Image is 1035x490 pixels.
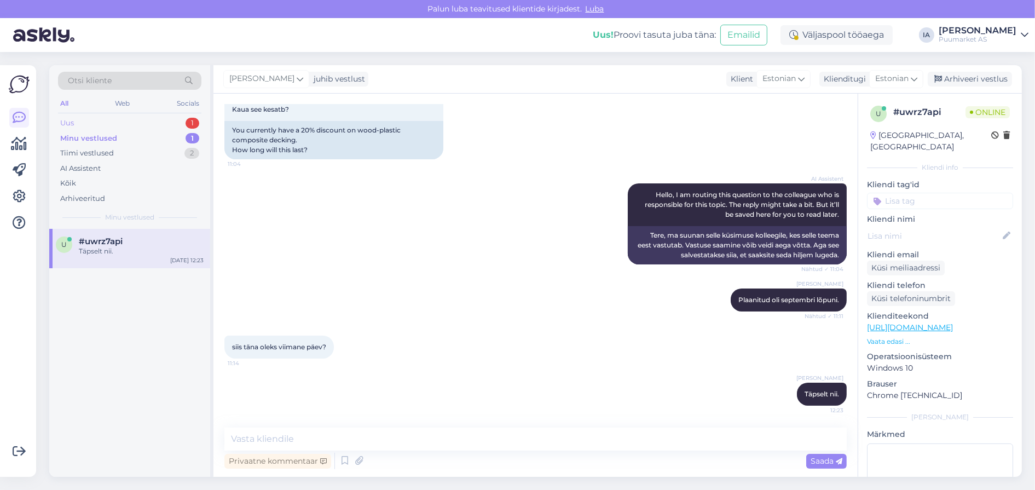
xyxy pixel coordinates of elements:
span: 11:04 [228,160,269,168]
div: Kliendi info [867,163,1013,172]
button: Emailid [720,25,767,45]
p: Kliendi email [867,249,1013,261]
p: Märkmed [867,429,1013,440]
div: 1 [186,133,199,144]
p: Windows 10 [867,362,1013,374]
span: 11:14 [228,359,269,367]
div: Küsi telefoninumbrit [867,291,955,306]
span: Luba [582,4,608,14]
div: # uwrz7api [893,106,965,119]
span: Nähtud ✓ 11:04 [801,265,843,273]
div: [PERSON_NAME] [939,26,1016,35]
span: Hello, I am routing this question to the colleague who is responsible for this topic. The reply m... [645,191,841,218]
span: Estonian [875,73,909,85]
div: Uus [60,118,74,129]
div: [GEOGRAPHIC_DATA], [GEOGRAPHIC_DATA] [870,130,991,153]
div: Privaatne kommentaar [224,454,331,469]
span: [PERSON_NAME] [796,280,843,288]
div: Arhiveeri vestlus [928,72,1012,87]
span: #uwrz7api [79,237,123,246]
p: Vaata edasi ... [867,337,1013,347]
p: Kliendi nimi [867,214,1013,225]
div: All [58,96,71,111]
b: Uus! [593,30,614,40]
div: Arhiveeritud [60,193,105,204]
div: Klienditugi [819,73,866,85]
a: [PERSON_NAME]Puumarket AS [939,26,1028,44]
div: Minu vestlused [60,133,117,144]
div: juhib vestlust [309,73,365,85]
div: Täpselt nii. [79,246,204,256]
div: [PERSON_NAME] [867,412,1013,422]
p: Kliendi telefon [867,280,1013,291]
span: u [876,109,881,118]
p: Operatsioonisüsteem [867,351,1013,362]
div: Web [113,96,132,111]
div: 2 [184,148,199,159]
div: [DATE] 12:23 [170,256,204,264]
span: Estonian [762,73,796,85]
div: Küsi meiliaadressi [867,261,945,275]
span: Saada [811,456,842,466]
div: Kõik [60,178,76,189]
span: Plaanitud oli septembri lõpuni. [738,296,839,304]
span: Otsi kliente [68,75,112,87]
div: AI Assistent [60,163,101,174]
a: [URL][DOMAIN_NAME] [867,322,953,332]
div: IA [919,27,934,43]
span: siis täna oleks viimane päev? [232,343,326,351]
div: You currently have a 20% discount on wood-plastic composite decking. How long will this last? [224,121,443,159]
div: Socials [175,96,201,111]
div: 1 [186,118,199,129]
span: 12:23 [802,406,843,414]
img: Askly Logo [9,74,30,95]
div: Tere, ma suunan selle küsimuse kolleegile, kes selle teema eest vastutab. Vastuse saamine võib ve... [628,226,847,264]
span: Täpselt nii. [805,390,839,398]
span: [PERSON_NAME] [796,374,843,382]
p: Klienditeekond [867,310,1013,322]
input: Lisa tag [867,193,1013,209]
input: Lisa nimi [868,230,1001,242]
span: AI Assistent [802,175,843,183]
div: Klient [726,73,753,85]
span: u [61,240,67,249]
div: Proovi tasuta juba täna: [593,28,716,42]
div: Tiimi vestlused [60,148,114,159]
p: Brauser [867,378,1013,390]
span: Minu vestlused [105,212,154,222]
div: Väljaspool tööaega [780,25,893,45]
span: [PERSON_NAME] [229,73,294,85]
span: Nähtud ✓ 11:11 [802,312,843,320]
span: Online [965,106,1010,118]
div: Puumarket AS [939,35,1016,44]
p: Chrome [TECHNICAL_ID] [867,390,1013,401]
p: Kliendi tag'id [867,179,1013,191]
